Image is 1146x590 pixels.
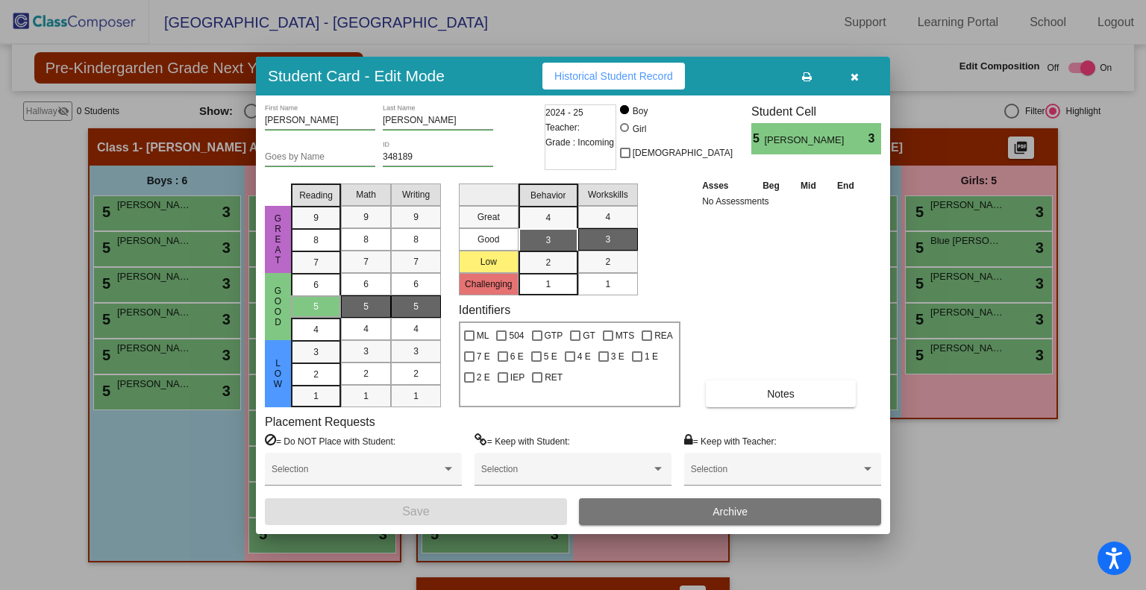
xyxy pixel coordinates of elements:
[545,135,614,150] span: Grade : Incoming
[265,498,567,525] button: Save
[272,358,285,389] span: Low
[477,368,490,386] span: 2 E
[413,233,419,246] span: 8
[313,345,319,359] span: 3
[868,130,881,148] span: 3
[363,233,369,246] span: 8
[356,188,376,201] span: Math
[577,348,591,365] span: 4 E
[545,277,551,291] span: 1
[363,210,369,224] span: 9
[313,323,319,336] span: 4
[767,388,795,400] span: Notes
[413,367,419,380] span: 2
[313,368,319,381] span: 2
[313,233,319,247] span: 8
[459,303,510,317] label: Identifiers
[265,433,395,448] label: = Do NOT Place with Student:
[605,255,610,269] span: 2
[510,348,524,365] span: 6 E
[363,345,369,358] span: 3
[363,322,369,336] span: 4
[632,122,647,136] div: Girl
[764,133,847,148] span: [PERSON_NAME]
[413,345,419,358] span: 3
[684,433,777,448] label: = Keep with Teacher:
[363,367,369,380] span: 2
[545,120,580,135] span: Teacher:
[299,189,333,202] span: Reading
[751,130,764,148] span: 5
[413,322,419,336] span: 4
[588,188,628,201] span: Workskills
[605,210,610,224] span: 4
[313,211,319,225] span: 9
[790,178,826,194] th: Mid
[579,498,881,525] button: Archive
[265,152,375,163] input: goes by name
[542,63,685,90] button: Historical Student Record
[475,433,570,448] label: = Keep with Student:
[265,415,375,429] label: Placement Requests
[616,327,634,345] span: MTS
[413,210,419,224] span: 9
[611,348,624,365] span: 3 E
[632,104,648,118] div: Boy
[313,256,319,269] span: 7
[272,286,285,327] span: Good
[545,327,563,345] span: GTP
[713,506,748,518] span: Archive
[545,368,563,386] span: RET
[477,327,489,345] span: ML
[363,300,369,313] span: 5
[363,277,369,291] span: 6
[554,70,673,82] span: Historical Student Record
[645,348,658,365] span: 1 E
[654,327,673,345] span: REA
[268,66,445,85] h3: Student Card - Edit Mode
[402,188,430,201] span: Writing
[545,256,551,269] span: 2
[363,255,369,269] span: 7
[383,152,493,163] input: Enter ID
[544,348,557,365] span: 5 E
[545,211,551,225] span: 4
[509,327,524,345] span: 504
[313,278,319,292] span: 6
[752,178,791,194] th: Beg
[313,389,319,403] span: 1
[751,104,881,119] h3: Student Cell
[605,277,610,291] span: 1
[272,213,285,266] span: Great
[827,178,865,194] th: End
[605,233,610,246] span: 3
[706,380,856,407] button: Notes
[413,389,419,403] span: 1
[413,255,419,269] span: 7
[633,144,733,162] span: [DEMOGRAPHIC_DATA]
[510,368,525,386] span: IEP
[530,189,566,202] span: Behavior
[363,389,369,403] span: 1
[583,327,595,345] span: GT
[698,178,752,194] th: Asses
[545,105,583,120] span: 2024 - 25
[402,505,429,518] span: Save
[698,194,865,209] td: No Assessments
[477,348,490,365] span: 7 E
[413,300,419,313] span: 5
[313,300,319,313] span: 5
[545,233,551,247] span: 3
[413,277,419,291] span: 6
